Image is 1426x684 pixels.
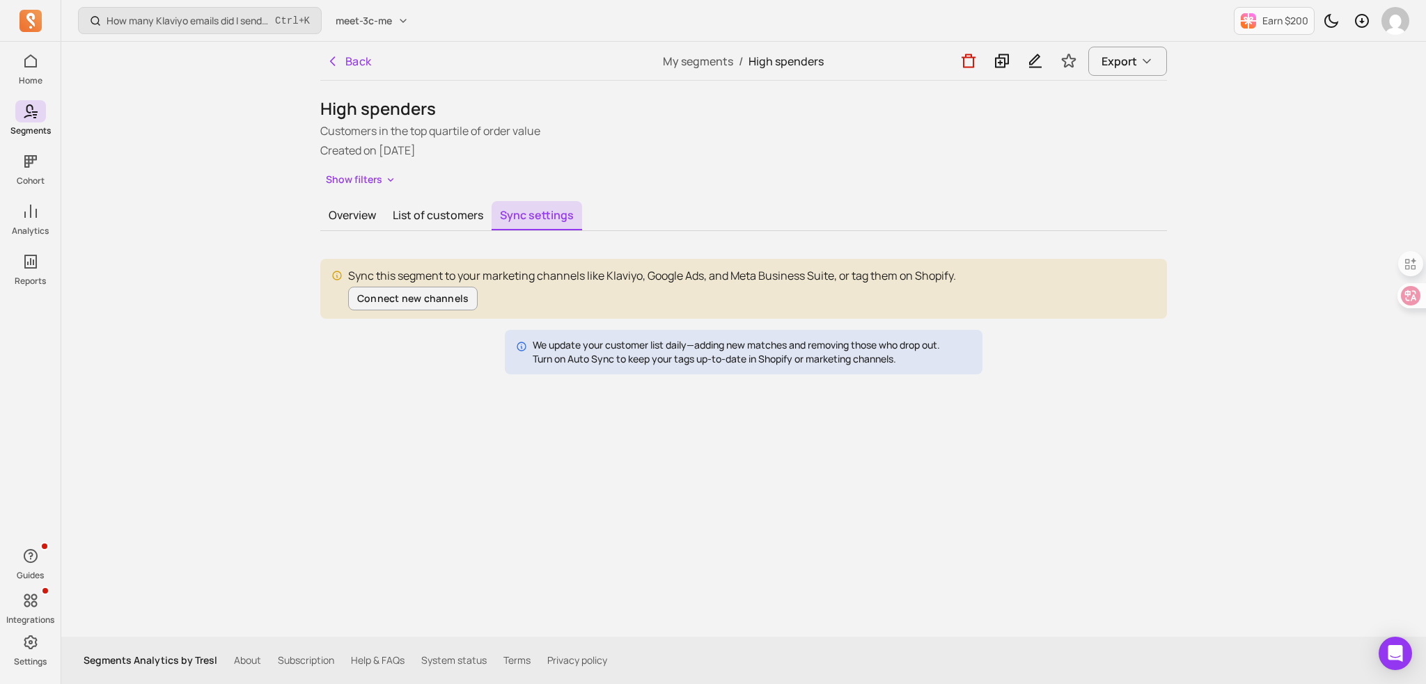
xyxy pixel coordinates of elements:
[275,14,299,28] kbd: Ctrl
[320,201,384,229] button: Overview
[1381,7,1409,35] img: avatar
[503,653,531,667] a: Terms
[336,14,392,28] span: meet-3c-me
[107,14,269,28] p: How many Klaviyo emails did I send, and how well did they perform?
[15,542,46,584] button: Guides
[320,97,1167,120] h1: High spenders
[348,287,478,310] button: Connect new channels
[1379,637,1412,670] div: Open Intercom Messenger
[12,225,49,237] p: Analytics
[17,570,44,581] p: Guides
[275,13,310,28] span: +
[278,653,334,667] a: Subscription
[1234,7,1315,35] button: Earn $200
[84,653,217,667] p: Segments Analytics by Tresl
[78,7,322,34] button: How many Klaviyo emails did I send, and how well did they perform?Ctrl+K
[6,614,54,626] p: Integrations
[14,656,47,667] p: Settings
[492,201,582,230] button: Sync settings
[421,653,487,667] a: System status
[320,47,377,75] button: Back
[10,125,51,136] p: Segments
[384,201,492,229] button: List of customers
[19,75,42,86] p: Home
[1102,53,1137,70] span: Export
[547,653,607,667] a: Privacy policy
[1262,14,1308,28] p: Earn $200
[1088,47,1167,76] button: Export
[320,170,402,190] button: Show filters
[663,54,733,69] a: My segments
[733,54,749,69] span: /
[533,338,940,352] p: We update your customer list daily—adding new matches and removing those who drop out.
[327,8,417,33] button: meet-3c-me
[348,267,956,284] p: Sync this segment to your marketing channels like Klaviyo, Google Ads, and Meta Business Suite, o...
[15,276,46,287] p: Reports
[749,54,824,69] span: High spenders
[17,175,45,186] p: Cohort
[351,653,405,667] a: Help & FAQs
[1317,7,1345,35] button: Toggle dark mode
[533,352,940,366] p: Turn on Auto Sync to keep your tags up-to-date in Shopify or marketing channels.
[1055,47,1083,75] button: Toggle favorite
[304,15,310,26] kbd: K
[320,122,1167,139] p: Customers in the top quartile of order value
[320,142,1167,159] p: Created on [DATE]
[234,653,261,667] a: About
